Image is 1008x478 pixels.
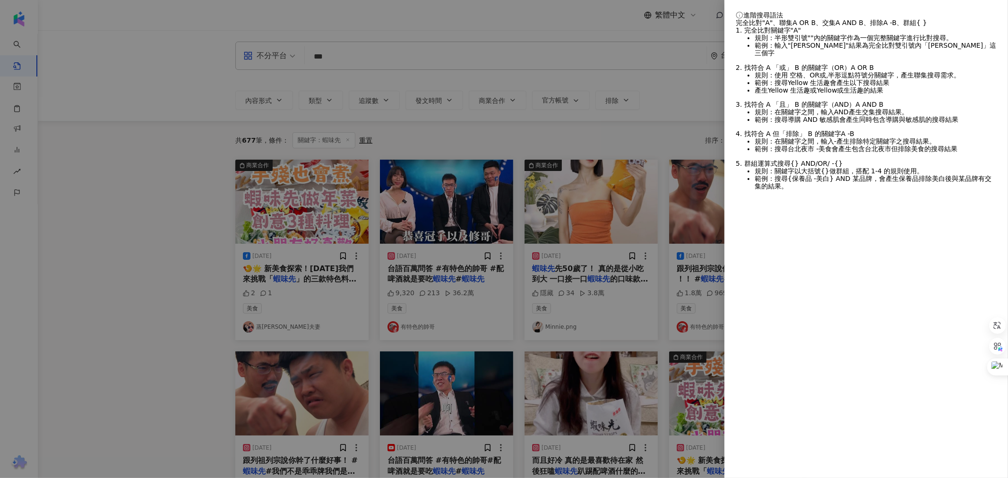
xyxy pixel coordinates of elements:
[736,64,997,71] div: 2. 找符合 A 「或」 B 的關鍵字（OR）
[736,26,997,34] div: 1. 完全比對關鍵字
[912,145,925,153] span: 美食
[834,108,849,116] span: AND
[755,86,997,94] li: 產生 或 或 的結果
[755,116,997,123] li: 範例：搜尋 會產生同時包含 與 的搜尋結果
[817,86,837,94] span: Yellow
[736,19,997,26] div: 完全比對 、聯集 、交集 、排除 、群組
[899,175,919,182] span: 保養品
[932,175,945,182] span: 美白
[886,116,899,123] span: 導購
[958,175,978,182] span: 某品牌
[755,137,997,145] li: 規則：在關鍵字之間，輸入 產生排除特定關鍵字之搜尋結果。
[793,19,816,26] span: A OR B
[768,86,810,94] span: Yellow 生活趣
[736,130,997,137] div: 4. 找符合 A 但「排除」 B 的關鍵字
[791,160,843,167] span: {} AND/OR/ -{}
[755,108,997,116] li: 規則：在關鍵字之間，輸入 產生交集搜尋結果。
[856,101,884,108] span: A AND B
[834,137,836,145] span: -
[755,34,997,42] li: 規則：半形雙引號 內的關鍵字作為一個完整關鍵字進行比對搜尋。
[906,116,926,123] span: 敏感肌
[788,79,830,86] span: Yellow 生活趣
[810,71,819,79] span: OR
[916,19,927,26] span: { }
[841,130,854,137] span: A -B
[851,64,874,71] span: A OR B
[755,145,997,153] li: 範例：搜尋 會產生包含 但排除 的搜尋結果
[755,71,997,79] li: 規則：使用 空格、 或 半形逗點符號分關鍵字，產生聯集搜尋需求。
[736,101,997,108] div: 3. 找符合 A 「且」 B 的關鍵字（AND）
[762,19,773,26] span: "A"
[791,26,801,34] span: "A"
[883,19,896,26] span: A -B
[788,175,872,182] span: {保養品 -美白} AND 某品牌
[755,42,997,57] li: 範例：輸入 結果為完全比對雙引號內「[PERSON_NAME]」這三個字
[755,79,997,86] li: 範例：搜尋 會產生以下搜尋結果
[736,160,997,167] div: 5. 群組運算式搜尋
[788,116,840,123] span: 導購 AND 敏感肌
[821,167,829,175] span: {}
[844,86,864,94] span: 生活趣
[755,167,997,175] li: 規則：關鍵字以大括號 做群組，搭配 1-4 的規則使用。
[826,71,828,79] span: ,
[788,42,849,49] span: "[PERSON_NAME]"
[836,19,863,26] span: A AND B
[808,34,814,42] span: ""
[755,175,997,190] li: 範例：搜尋 ，會產生 排除 後與 有交集的結果。
[788,145,832,153] span: 台北夜市 -美食
[736,11,997,19] div: 進階搜尋語法
[865,145,892,153] span: 台北夜市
